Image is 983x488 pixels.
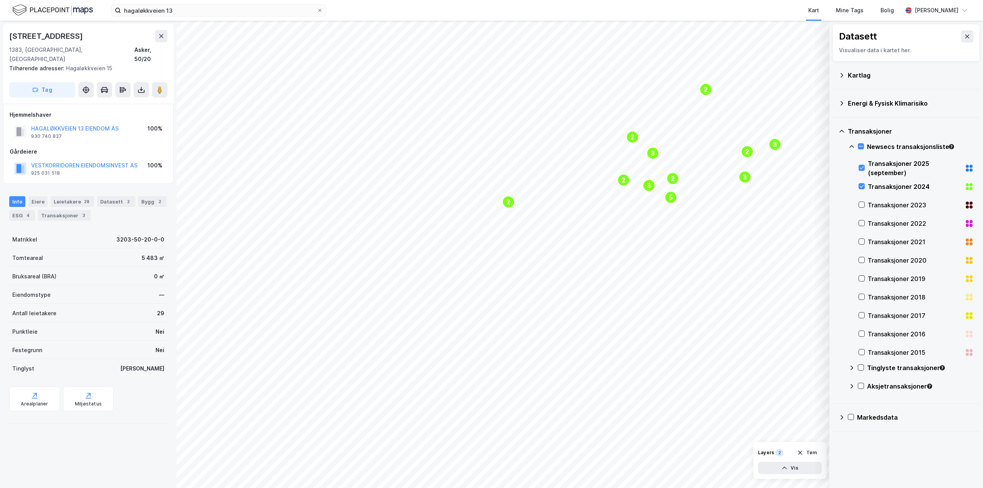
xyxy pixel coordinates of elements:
[857,413,974,422] div: Markedsdata
[868,200,961,210] div: Transaksjoner 2023
[622,177,626,184] text: 2
[773,141,777,148] text: 3
[134,45,167,64] div: Asker, 50/20
[776,449,783,457] div: 2
[24,212,32,219] div: 4
[867,142,974,151] div: Newsecs transaksjonsliste
[839,46,973,55] div: Visualiser data i kartet her.
[12,364,34,373] div: Tinglyst
[21,401,48,407] div: Arealplaner
[9,30,84,42] div: [STREET_ADDRESS]
[120,364,164,373] div: [PERSON_NAME]
[868,182,961,191] div: Transaksjoner 2024
[83,198,91,205] div: 28
[836,6,864,15] div: Mine Tags
[948,143,955,150] div: Tooltip anchor
[12,290,51,299] div: Eiendomstype
[147,124,162,133] div: 100%
[667,172,679,185] div: Map marker
[867,363,974,372] div: Tinglyste transaksjoner
[848,71,974,80] div: Kartlag
[38,210,91,221] div: Transaksjoner
[665,191,677,203] div: Map marker
[839,30,877,43] div: Datasett
[147,161,162,170] div: 100%
[507,199,510,205] text: 2
[868,293,961,302] div: Transaksjoner 2018
[868,311,961,320] div: Transaksjoner 2017
[868,219,961,228] div: Transaksjoner 2022
[159,290,164,299] div: —
[12,3,93,17] img: logo.f888ab2527a4732fd821a326f86c7f29.svg
[12,253,43,263] div: Tomteareal
[867,382,974,391] div: Aksjetransaksjoner
[154,272,164,281] div: 0 ㎡
[31,133,62,139] div: 930 740 837
[743,174,747,180] text: 3
[28,196,48,207] div: Eiere
[9,210,35,221] div: ESG
[502,196,515,208] div: Map marker
[848,99,974,108] div: Energi & Fysisk Klimarisiko
[124,198,132,205] div: 2
[9,82,75,98] button: Tag
[651,150,655,157] text: 3
[12,346,42,355] div: Festegrunn
[116,235,164,244] div: 3203-50-20-0-0
[626,131,639,143] div: Map marker
[792,447,822,459] button: Tøm
[739,171,751,183] div: Map marker
[915,6,958,15] div: [PERSON_NAME]
[769,138,781,151] div: Map marker
[808,6,819,15] div: Kart
[880,6,894,15] div: Bolig
[643,179,655,192] div: Map marker
[12,235,37,244] div: Matrikkel
[9,64,161,73] div: Hagaløkkveien 15
[746,149,749,155] text: 2
[939,364,946,371] div: Tooltip anchor
[10,110,167,119] div: Hjemmelshaver
[12,327,38,336] div: Punktleie
[848,127,974,136] div: Transaksjoner
[868,274,961,283] div: Transaksjoner 2019
[926,383,933,390] div: Tooltip anchor
[617,174,630,186] div: Map marker
[631,134,634,141] text: 2
[868,256,961,265] div: Transaksjoner 2020
[80,212,88,219] div: 3
[671,175,675,182] text: 2
[700,83,712,96] div: Map marker
[9,65,66,71] span: Tilhørende adresser:
[945,451,983,488] div: Kontrollprogram for chat
[31,170,60,176] div: 925 031 518
[9,196,25,207] div: Info
[75,401,102,407] div: Miljøstatus
[758,450,774,456] div: Layers
[945,451,983,488] iframe: Chat Widget
[9,45,134,64] div: 1383, [GEOGRAPHIC_DATA], [GEOGRAPHIC_DATA]
[121,5,317,16] input: Søk på adresse, matrikkel, gårdeiere, leietakere eller personer
[868,159,961,177] div: Transaksjoner 2025 (september)
[156,346,164,355] div: Nei
[12,309,56,318] div: Antall leietakere
[758,462,822,474] button: Vis
[647,147,659,159] div: Map marker
[741,146,753,158] div: Map marker
[138,196,167,207] div: Bygg
[97,196,135,207] div: Datasett
[156,198,164,205] div: 2
[157,309,164,318] div: 29
[647,182,651,189] text: 3
[51,196,94,207] div: Leietakere
[10,147,167,156] div: Gårdeiere
[868,329,961,339] div: Transaksjoner 2016
[704,86,708,93] text: 2
[142,253,164,263] div: 5 483 ㎡
[868,237,961,246] div: Transaksjoner 2021
[868,348,961,357] div: Transaksjoner 2015
[12,272,56,281] div: Bruksareal (BRA)
[156,327,164,336] div: Nei
[669,194,673,201] text: 5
